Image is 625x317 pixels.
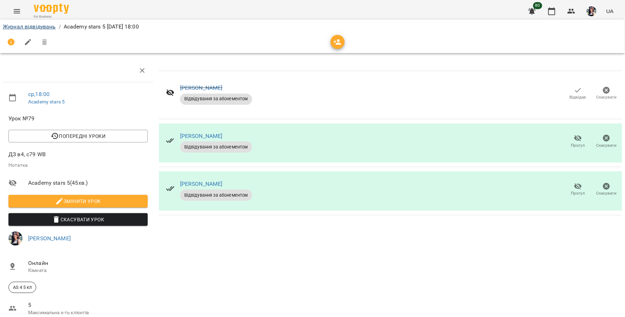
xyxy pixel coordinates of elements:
[606,7,614,15] span: UA
[571,190,585,196] span: Прогул
[3,23,56,30] a: Журнал відвідувань
[14,215,142,224] span: Скасувати Урок
[8,195,148,208] button: Змінити урок
[597,190,617,196] span: Скасувати
[34,4,69,14] img: Voopty Logo
[14,132,142,140] span: Попередні уроки
[28,91,50,97] a: ср , 18:00
[564,132,592,151] button: Прогул
[571,142,585,148] span: Прогул
[597,142,617,148] span: Скасувати
[28,99,65,104] a: Academy stars 5
[28,179,148,187] span: Academy stars 5 ( 45 хв. )
[180,84,223,91] a: [PERSON_NAME]
[59,23,61,31] li: /
[597,94,617,100] span: Скасувати
[9,284,36,291] span: AS 4 5 кл
[564,180,592,199] button: Прогул
[180,180,223,187] a: [PERSON_NAME]
[28,301,148,309] span: 5
[587,6,597,16] img: bfead1ea79d979fadf21ae46c61980e3.jpg
[8,282,36,293] div: AS 4 5 кл
[28,267,148,274] p: Кімната
[8,114,148,123] span: Урок №79
[8,150,148,159] p: ДЗ в4, с79 WB
[8,162,148,169] p: Нотатка
[604,5,617,18] button: UA
[533,2,542,9] span: 80
[28,259,148,267] span: Онлайн
[64,23,139,31] p: Academy stars 5 [DATE] 18:00
[8,3,25,20] button: Menu
[564,84,592,103] button: Відвідав
[180,144,252,150] span: Відвідування за абонементом
[28,309,148,316] p: Максимальна к-ть клієнтів
[3,23,622,31] nav: breadcrumb
[592,132,621,151] button: Скасувати
[34,14,69,19] span: For Business
[180,133,223,139] a: [PERSON_NAME]
[180,192,252,198] span: Відвідування за абонементом
[570,94,586,100] span: Відвідав
[8,130,148,142] button: Попередні уроки
[28,235,71,242] a: [PERSON_NAME]
[8,213,148,226] button: Скасувати Урок
[592,84,621,103] button: Скасувати
[592,180,621,199] button: Скасувати
[180,96,252,102] span: Відвідування за абонементом
[14,197,142,205] span: Змінити урок
[8,232,23,246] img: bfead1ea79d979fadf21ae46c61980e3.jpg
